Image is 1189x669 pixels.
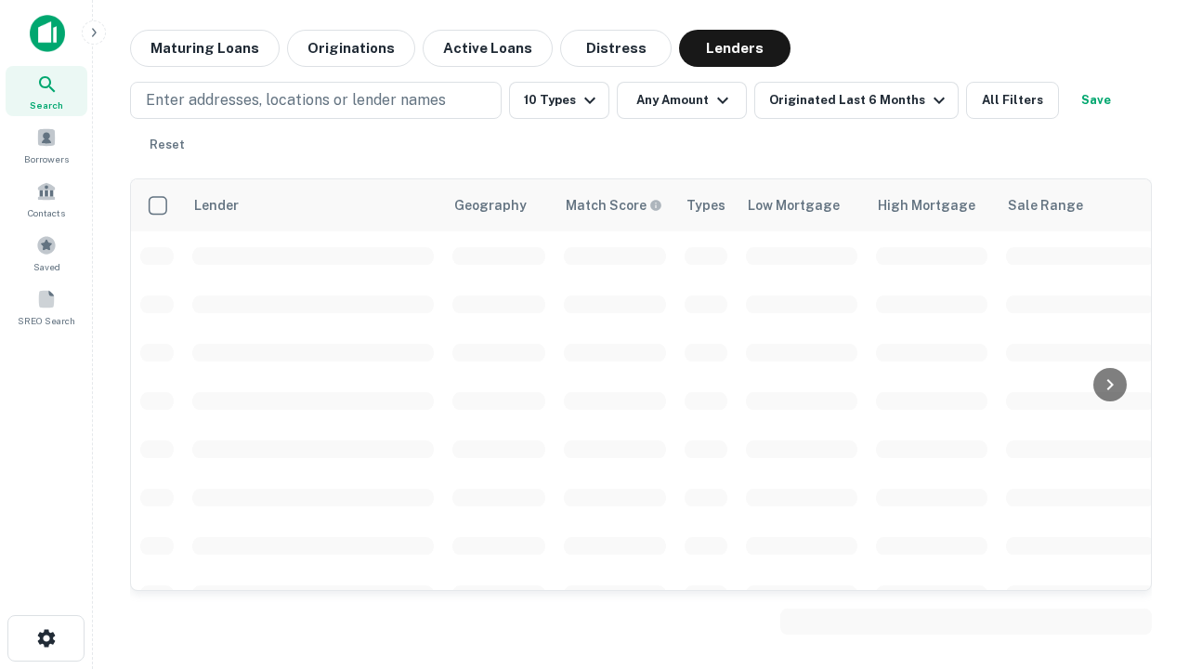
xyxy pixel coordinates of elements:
button: Maturing Loans [130,30,280,67]
button: Active Loans [423,30,553,67]
th: Types [675,179,737,231]
span: Search [30,98,63,112]
button: Lenders [679,30,790,67]
th: Geography [443,179,555,231]
div: Lender [194,194,239,216]
th: Capitalize uses an advanced AI algorithm to match your search with the best lender. The match sco... [555,179,675,231]
a: Search [6,66,87,116]
button: Reset [137,126,197,164]
button: Originated Last 6 Months [754,82,959,119]
a: Borrowers [6,120,87,170]
span: SREO Search [18,313,75,328]
button: Any Amount [617,82,747,119]
a: Contacts [6,174,87,224]
button: Distress [560,30,672,67]
button: All Filters [966,82,1059,119]
button: 10 Types [509,82,609,119]
th: Sale Range [997,179,1164,231]
img: capitalize-icon.png [30,15,65,52]
div: Low Mortgage [748,194,840,216]
th: Low Mortgage [737,179,867,231]
div: Originated Last 6 Months [769,89,950,111]
div: Capitalize uses an advanced AI algorithm to match your search with the best lender. The match sco... [566,195,662,216]
span: Contacts [28,205,65,220]
button: Originations [287,30,415,67]
div: Sale Range [1008,194,1083,216]
button: Save your search to get updates of matches that match your search criteria. [1066,82,1126,119]
p: Enter addresses, locations or lender names [146,89,446,111]
th: High Mortgage [867,179,997,231]
div: Geography [454,194,527,216]
a: SREO Search [6,282,87,332]
div: Types [686,194,725,216]
button: Enter addresses, locations or lender names [130,82,502,119]
h6: Match Score [566,195,659,216]
div: High Mortgage [878,194,975,216]
span: Saved [33,259,60,274]
span: Borrowers [24,151,69,166]
th: Lender [183,179,443,231]
iframe: Chat Widget [1096,520,1189,610]
a: Saved [6,228,87,278]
